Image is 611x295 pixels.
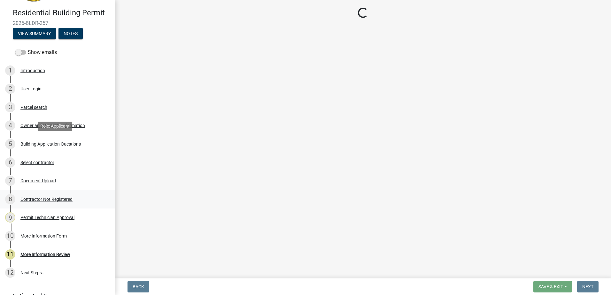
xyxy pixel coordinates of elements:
div: 1 [5,65,15,76]
span: Save & Exit [538,284,563,289]
div: 3 [5,102,15,112]
div: Document Upload [20,178,56,183]
button: Next [577,281,599,292]
h4: Residential Building Permit [13,8,110,18]
div: 11 [5,249,15,260]
div: Owner and Property Information [20,123,85,128]
span: Next [582,284,593,289]
button: Notes [58,28,83,39]
div: User Login [20,87,42,91]
wm-modal-confirm: Summary [13,31,56,36]
div: 8 [5,194,15,204]
button: Back [128,281,149,292]
div: Contractor Not Registered [20,197,73,201]
div: Parcel search [20,105,47,110]
wm-modal-confirm: Notes [58,31,83,36]
div: More Information Review [20,252,70,257]
div: 10 [5,231,15,241]
span: Back [133,284,144,289]
span: 2025-BLDR-257 [13,20,102,26]
div: 9 [5,212,15,223]
div: Building Application Questions [20,142,81,146]
div: Role: Applicant [38,122,72,131]
div: 5 [5,139,15,149]
div: 7 [5,176,15,186]
div: Permit Technician Approval [20,215,74,220]
div: Select contractor [20,160,54,165]
label: Show emails [15,49,57,56]
button: View Summary [13,28,56,39]
div: Introduction [20,68,45,73]
div: 2 [5,84,15,94]
div: 4 [5,120,15,131]
div: More Information Form [20,234,67,238]
div: 6 [5,157,15,168]
button: Save & Exit [533,281,572,292]
div: 12 [5,268,15,278]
